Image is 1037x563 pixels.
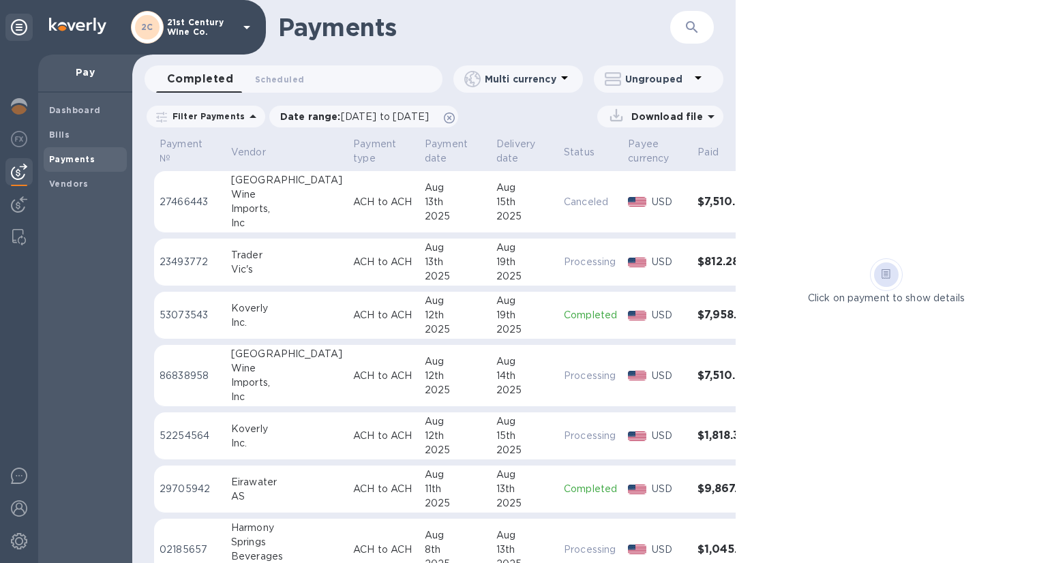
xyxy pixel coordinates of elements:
[231,248,342,262] div: Trader
[697,543,753,556] h3: $1,045.00
[353,137,414,166] span: Payment type
[652,429,687,443] p: USD
[160,195,220,209] p: 27466443
[231,422,342,436] div: Koverly
[697,369,753,382] h3: $7,510.00
[49,105,101,115] b: Dashboard
[564,145,595,159] p: Status
[425,322,485,337] div: 2025
[496,543,553,557] div: 13th
[49,65,121,79] p: Pay
[425,294,485,308] div: Aug
[353,195,414,209] p: ACH to ACH
[49,179,89,189] b: Vendors
[231,173,342,187] div: [GEOGRAPHIC_DATA]
[496,496,553,511] div: 2025
[496,322,553,337] div: 2025
[496,443,553,457] div: 2025
[425,543,485,557] div: 8th
[160,137,220,166] span: Payment №
[353,369,414,383] p: ACH to ACH
[425,354,485,369] div: Aug
[425,443,485,457] div: 2025
[652,255,687,269] p: USD
[564,308,617,322] p: Completed
[231,347,342,361] div: [GEOGRAPHIC_DATA]
[697,145,719,159] p: Paid
[485,72,556,86] p: Multi currency
[564,145,612,159] span: Status
[160,255,220,269] p: 23493772
[167,110,245,122] p: Filter Payments
[496,209,553,224] div: 2025
[167,18,235,37] p: 21st Century Wine Co.
[425,137,485,166] span: Payment date
[652,369,687,383] p: USD
[628,258,646,267] img: USD
[231,390,342,404] div: Inc
[231,521,342,535] div: Harmony
[160,543,220,557] p: 02185657
[564,369,617,383] p: Processing
[496,195,553,209] div: 15th
[697,429,753,442] h3: $1,818.31
[496,181,553,195] div: Aug
[425,383,485,397] div: 2025
[697,196,753,209] h3: $7,510.00
[160,137,202,166] p: Payment №
[255,72,304,87] span: Scheduled
[231,361,342,376] div: Wine
[269,106,458,127] div: Date range:[DATE] to [DATE]
[425,241,485,255] div: Aug
[5,14,33,41] div: Unpin categories
[496,383,553,397] div: 2025
[160,482,220,496] p: 29705942
[425,482,485,496] div: 11th
[425,369,485,383] div: 12th
[697,256,753,269] h3: $812.28
[496,137,553,166] span: Delivery date
[564,429,617,443] p: Processing
[231,316,342,330] div: Inc.
[496,528,553,543] div: Aug
[425,269,485,284] div: 2025
[160,369,220,383] p: 86838958
[425,468,485,482] div: Aug
[425,255,485,269] div: 13th
[496,429,553,443] div: 15th
[652,308,687,322] p: USD
[160,429,220,443] p: 52254564
[628,431,646,441] img: USD
[628,311,646,320] img: USD
[628,545,646,554] img: USD
[496,369,553,383] div: 14th
[425,181,485,195] div: Aug
[353,429,414,443] p: ACH to ACH
[628,137,669,166] p: Payee currency
[496,468,553,482] div: Aug
[353,137,396,166] p: Payment type
[231,489,342,504] div: AS
[425,496,485,511] div: 2025
[280,110,436,123] p: Date range :
[652,482,687,496] p: USD
[628,485,646,494] img: USD
[167,70,233,89] span: Completed
[353,308,414,322] p: ACH to ACH
[496,241,553,255] div: Aug
[278,13,627,42] h1: Payments
[496,414,553,429] div: Aug
[652,543,687,557] p: USD
[564,255,617,269] p: Processing
[496,482,553,496] div: 13th
[732,22,1037,563] iframe: Chat Widget
[496,308,553,322] div: 19th
[628,371,646,380] img: USD
[425,528,485,543] div: Aug
[496,354,553,369] div: Aug
[231,145,284,159] span: Vendor
[626,110,703,123] p: Download file
[697,483,753,496] h3: $9,867.71
[425,414,485,429] div: Aug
